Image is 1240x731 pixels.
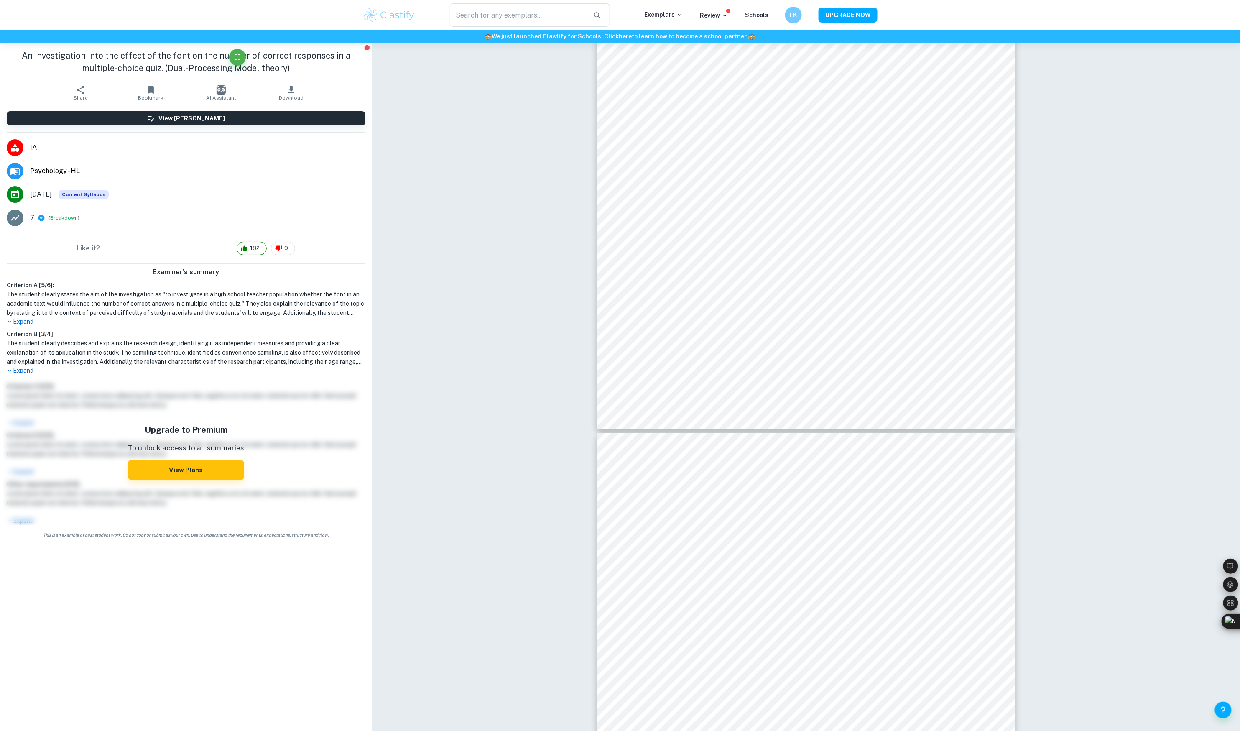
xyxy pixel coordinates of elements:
[116,81,186,105] button: Bookmark
[485,33,492,40] span: 🏫
[245,244,264,253] span: 182
[50,214,78,222] button: Breakdown
[59,190,109,199] div: This exemplar is based on the current syllabus. Feel free to refer to it for inspiration/ideas wh...
[30,189,52,199] span: [DATE]
[745,12,768,18] a: Schools
[128,424,244,436] h5: Upgrade to Premium
[7,290,365,317] h1: The student clearly states the aim of the investigation as "to investigate in a high school teach...
[229,49,246,66] button: Fullscreen
[619,33,632,40] a: here
[237,242,267,255] div: 182
[77,243,100,253] h6: Like it?
[128,460,244,480] button: View Plans
[30,143,365,153] span: IA
[1215,702,1232,718] button: Help and Feedback
[748,33,755,40] span: 🏫
[644,10,683,19] p: Exemplars
[48,214,79,222] span: ( )
[789,10,799,20] h6: FK
[217,85,226,95] img: AI Assistant
[819,8,878,23] button: UPGRADE NOW
[7,49,365,74] h1: An investigation into the effect of the font on the number of correct responses in a multiple-cho...
[280,244,293,253] span: 9
[279,95,304,101] span: Download
[7,111,365,125] button: View [PERSON_NAME]
[7,281,365,290] h6: Criterion A [ 5 / 6 ]:
[362,7,416,23] img: Clastify logo
[3,532,369,538] span: This is an example of past student work. Do not copy or submit as your own. Use to understand the...
[158,114,225,123] h6: View [PERSON_NAME]
[30,213,34,223] p: 7
[450,3,587,27] input: Search for any exemplars...
[128,443,244,454] p: To unlock access to all summaries
[2,32,1238,41] h6: We just launched Clastify for Schools. Click to learn how to become a school partner.
[7,317,365,326] p: Expand
[30,166,365,176] span: Psychology - HL
[7,339,365,366] h1: The student clearly describes and explains the research design, identifying it as independent mea...
[271,242,295,255] div: 9
[186,81,256,105] button: AI Assistant
[785,7,802,23] button: FK
[3,267,369,277] h6: Examiner's summary
[206,95,236,101] span: AI Assistant
[7,366,365,375] p: Expand
[256,81,327,105] button: Download
[46,81,116,105] button: Share
[138,95,163,101] span: Bookmark
[7,330,365,339] h6: Criterion B [ 3 / 4 ]:
[364,44,370,51] button: Report issue
[59,190,109,199] span: Current Syllabus
[74,95,88,101] span: Share
[700,11,728,20] p: Review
